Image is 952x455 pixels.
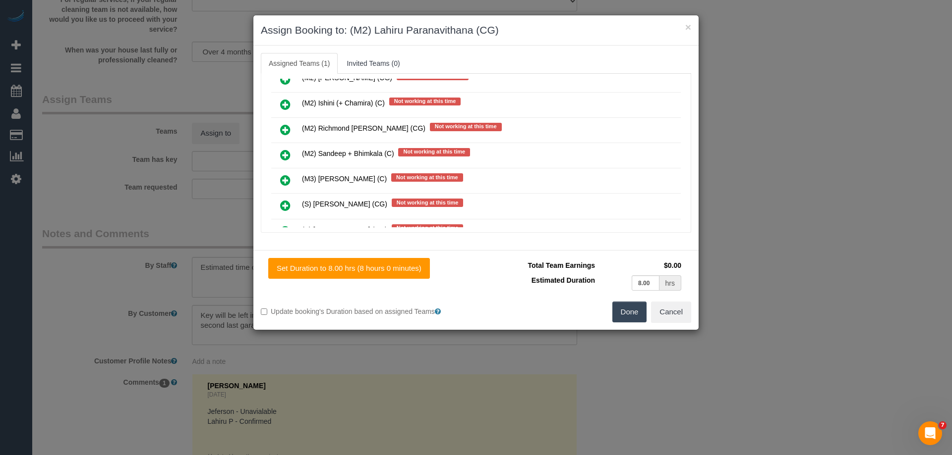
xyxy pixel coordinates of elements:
[302,125,425,133] span: (M2) Richmond [PERSON_NAME] (CG)
[659,275,681,291] div: hrs
[261,23,691,38] h3: Assign Booking to: (M2) Lahiru Paranavithana (CG)
[651,302,691,322] button: Cancel
[532,276,595,284] span: Estimated Duration
[685,22,691,32] button: ×
[261,53,338,74] a: Assigned Teams (1)
[392,199,464,206] span: Not working at this time
[302,201,387,208] span: (S) [PERSON_NAME] (CG)
[261,308,267,315] input: Update booking's Duration based on assigned Teams
[302,175,387,183] span: (M3) [PERSON_NAME] (C)
[302,226,387,234] span: (S) [PERSON_NAME] (CG)
[261,306,469,316] label: Update booking's Duration based on assigned Teams
[398,148,470,156] span: Not working at this time
[612,302,647,322] button: Done
[268,258,430,279] button: Set Duration to 8.00 hrs (8 hours 0 minutes)
[918,421,942,445] iframe: Intercom live chat
[302,150,394,158] span: (M2) Sandeep + Bhimkala (C)
[339,53,408,74] a: Invited Teams (0)
[483,258,597,273] td: Total Team Earnings
[597,258,684,273] td: $0.00
[389,98,461,105] span: Not working at this time
[392,224,464,232] span: Not working at this time
[391,173,463,181] span: Not working at this time
[430,123,502,131] span: Not working at this time
[939,421,947,429] span: 7
[302,99,385,107] span: (M2) Ishini (+ Chamira) (C)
